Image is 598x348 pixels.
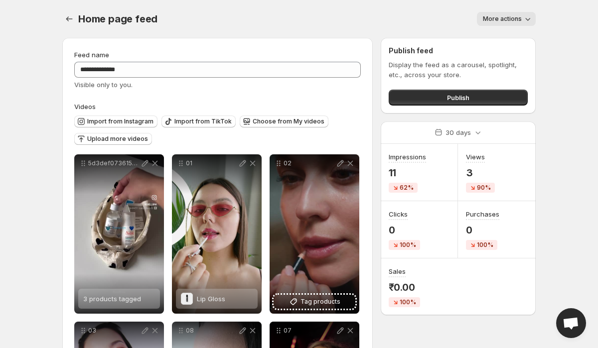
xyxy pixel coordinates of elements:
span: Lip Gloss [197,295,225,303]
p: 07 [284,327,335,335]
h2: Publish feed [389,46,528,56]
span: Upload more videos [87,135,148,143]
img: Lip Gloss [181,293,193,305]
p: 30 days [446,127,471,137]
button: Choose from My videos [240,116,328,127]
div: 01Lip GlossLip Gloss [172,154,262,314]
a: Open chat [556,308,586,338]
span: Visible only to you. [74,81,133,89]
span: 100% [400,298,416,306]
span: Choose from My videos [253,117,324,125]
h3: Impressions [389,152,426,162]
span: Home page feed [78,13,157,25]
p: 08 [186,327,238,335]
p: 03 [88,327,140,335]
span: 90% [477,184,491,192]
span: 100% [477,241,493,249]
p: Display the feed as a carousel, spotlight, etc., across your store. [389,60,528,80]
span: Tag products [300,297,340,307]
button: More actions [477,12,536,26]
p: 11 [389,167,426,179]
span: More actions [483,15,522,23]
p: 02 [284,159,335,167]
h3: Views [466,152,485,162]
p: 3 [466,167,495,179]
span: 62% [400,184,414,192]
h3: Sales [389,266,406,276]
span: Feed name [74,51,109,59]
div: 02Tag products [270,154,359,314]
h3: Purchases [466,209,499,219]
span: 100% [400,241,416,249]
button: Settings [62,12,76,26]
div: 5d3def0736154568a600e60704c6ad5d3 products tagged [74,154,164,314]
p: 5d3def0736154568a600e60704c6ad5d [88,159,140,167]
button: Import from Instagram [74,116,157,127]
button: Publish [389,90,528,106]
span: Publish [447,93,469,103]
p: ₹0.00 [389,281,420,293]
p: 01 [186,159,238,167]
p: 0 [389,224,420,236]
p: 0 [466,224,499,236]
span: Videos [74,103,96,111]
button: Import from TikTok [161,116,236,127]
h3: Clicks [389,209,408,219]
span: 3 products tagged [83,295,141,303]
span: Import from TikTok [174,117,232,125]
button: Tag products [274,295,355,309]
span: Import from Instagram [87,117,153,125]
button: Upload more videos [74,133,152,145]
